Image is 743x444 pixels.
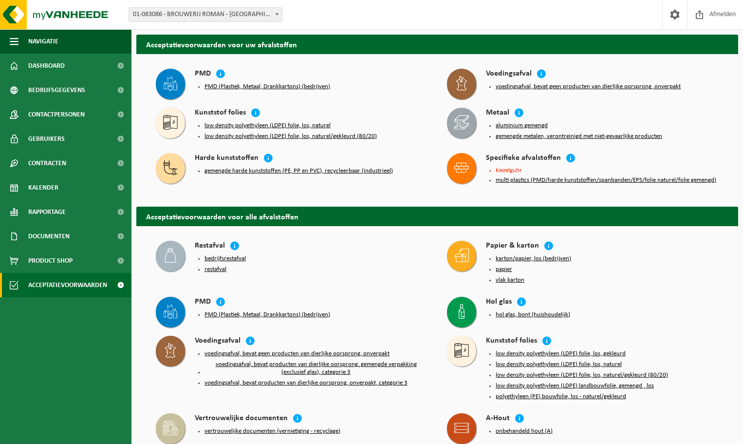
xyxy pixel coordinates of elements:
[496,393,626,401] button: polyethyleen (PE) bouwfolie, los - naturel/gekleurd
[486,69,532,80] h4: Voedingsafval
[195,153,259,164] h4: Harde kunststoffen
[28,224,70,249] span: Documenten
[496,382,654,390] button: low density polyethyleen (LDPE) landbouwfolie, gemengd , los
[496,361,622,368] button: low density polyethyleen (LDPE) folie, los, naturel
[496,427,553,435] button: onbehandeld hout (A)
[496,176,716,184] button: multi plastics (PMD/harde kunststoffen/spanbanden/EPS/folie naturel/folie gemengd)
[28,29,58,54] span: Navigatie
[195,69,211,80] h4: PMD
[204,427,340,435] button: vertrouwelijke documenten (vernietiging - recyclage)
[204,167,393,175] button: gemengde harde kunststoffen (PE, PP en PVC), recycleerbaar (industrieel)
[496,311,570,319] button: hol glas, bont (huishoudelijk)
[496,83,681,91] button: voedingsafval, bevat geen producten van dierlijke oorsprong, onverpakt
[204,122,331,130] button: low density polyethyleen (LDPE) folie, los, naturel
[486,108,509,119] h4: Metaal
[28,78,85,102] span: Bedrijfsgegevens
[28,127,65,151] span: Gebruikers
[496,371,668,379] button: low density polyethyleen (LDPE) folie, los, naturel/gekleurd (80/20)
[486,297,512,308] h4: Hol glas
[204,83,330,91] button: PMD (Plastiek, Metaal, Drankkartons) (bedrijven)
[496,350,626,358] button: low density polyethyleen (LDPE) folie, los, gekleurd
[496,133,662,140] button: gemengde metalen, verontreinigd met niet-gevaarlijke producten
[28,200,66,224] span: Rapportage
[496,122,548,130] button: aluminium gemengd
[129,7,282,22] span: 01-083086 - BROUWERIJ ROMAN - OUDENAARDE
[486,153,561,164] h4: Specifieke afvalstoffen
[204,133,377,140] button: low density polyethyleen (LDPE) folie, los, naturel/gekleurd (80/20)
[195,241,225,252] h4: Restafval
[195,413,288,425] h4: Vertrouwelijke documenten
[496,255,571,263] button: karton/papier, los (bedrijven)
[486,241,539,252] h4: Papier & karton
[28,54,65,78] span: Dashboard
[486,413,510,425] h4: A-Hout
[204,350,390,358] button: voedingsafval, bevat geen producten van dierlijke oorsprong, onverpakt
[28,175,58,200] span: Kalender
[28,151,66,175] span: Contracten
[204,361,427,376] button: voedingsafval, bevat producten van dierlijke oorsprong, gemengde verpakking (exclusief glas), cat...
[28,249,73,273] span: Product Shop
[136,207,738,226] h2: Acceptatievoorwaarden voor alle afvalstoffen
[204,311,330,319] button: PMD (Plastiek, Metaal, Drankkartons) (bedrijven)
[28,102,85,127] span: Contactpersonen
[28,273,107,297] span: Acceptatievoorwaarden
[195,108,246,119] h4: Kunststof folies
[496,276,524,284] button: vlak karton
[195,336,241,347] h4: Voedingsafval
[136,35,738,54] h2: Acceptatievoorwaarden voor uw afvalstoffen
[129,8,282,21] span: 01-083086 - BROUWERIJ ROMAN - OUDENAARDE
[195,297,211,308] h4: PMD
[486,336,537,347] h4: Kunststof folies
[496,167,719,174] li: kiezelguhr
[496,266,512,273] button: papier
[204,266,226,273] button: restafval
[204,255,246,263] button: bedrijfsrestafval
[204,379,408,387] button: voedingsafval, bevat producten van dierlijke oorsprong, onverpakt, categorie 3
